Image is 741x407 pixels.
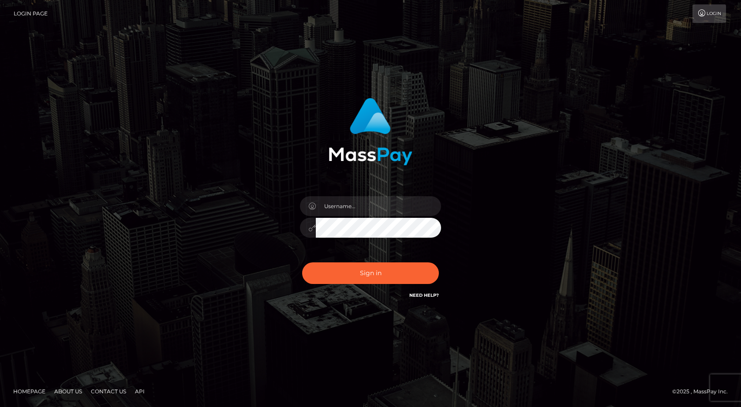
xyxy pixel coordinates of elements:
[10,385,49,398] a: Homepage
[329,98,412,165] img: MassPay Login
[409,292,439,298] a: Need Help?
[692,4,726,23] a: Login
[672,387,734,396] div: © 2025 , MassPay Inc.
[316,196,441,216] input: Username...
[51,385,86,398] a: About Us
[14,4,48,23] a: Login Page
[87,385,130,398] a: Contact Us
[131,385,148,398] a: API
[302,262,439,284] button: Sign in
